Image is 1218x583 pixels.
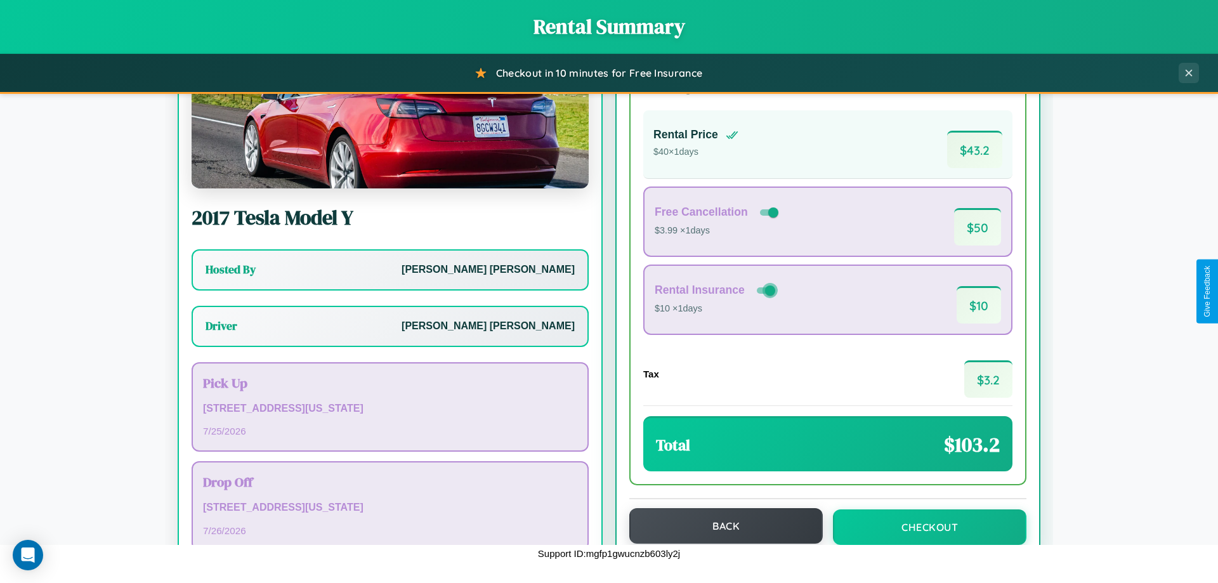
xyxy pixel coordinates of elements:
[203,400,577,418] p: [STREET_ADDRESS][US_STATE]
[13,13,1205,41] h1: Rental Summary
[203,473,577,491] h3: Drop Off
[496,67,702,79] span: Checkout in 10 minutes for Free Insurance
[402,261,575,279] p: [PERSON_NAME] [PERSON_NAME]
[964,360,1012,398] span: $ 3.2
[206,318,237,334] h3: Driver
[203,374,577,392] h3: Pick Up
[655,206,748,219] h4: Free Cancellation
[656,435,690,455] h3: Total
[833,509,1026,545] button: Checkout
[655,284,745,297] h4: Rental Insurance
[954,208,1001,246] span: $ 50
[203,423,577,440] p: 7 / 25 / 2026
[653,128,718,141] h4: Rental Price
[192,204,589,232] h2: 2017 Tesla Model Y
[203,522,577,539] p: 7 / 26 / 2026
[538,545,680,562] p: Support ID: mgfp1gwucnzb603ly2j
[643,369,659,379] h4: Tax
[629,508,823,544] button: Back
[944,431,1000,459] span: $ 103.2
[653,144,738,160] p: $ 40 × 1 days
[203,499,577,517] p: [STREET_ADDRESS][US_STATE]
[13,540,43,570] div: Open Intercom Messenger
[206,262,256,277] h3: Hosted By
[655,223,781,239] p: $3.99 × 1 days
[1203,266,1212,317] div: Give Feedback
[402,317,575,336] p: [PERSON_NAME] [PERSON_NAME]
[947,131,1002,168] span: $ 43.2
[192,62,589,188] img: Tesla Model Y
[957,286,1001,324] span: $ 10
[655,301,778,317] p: $10 × 1 days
